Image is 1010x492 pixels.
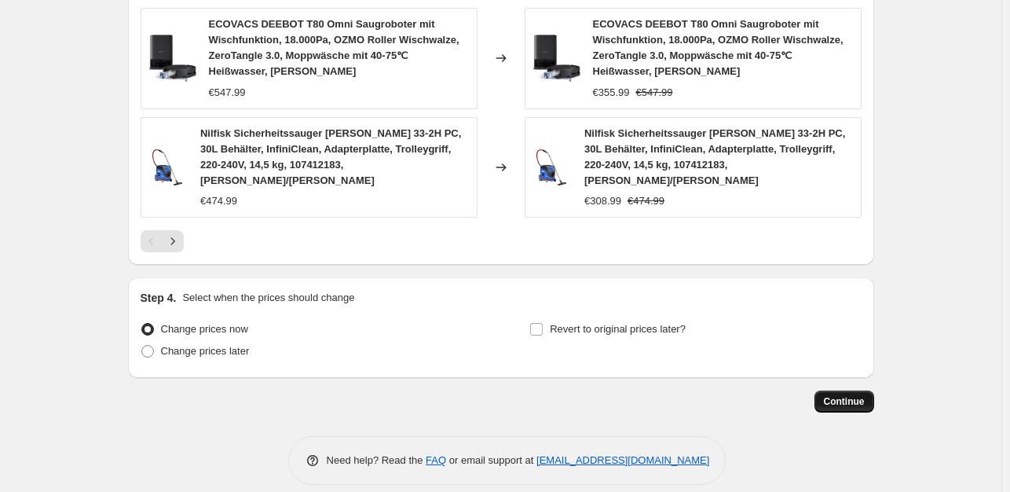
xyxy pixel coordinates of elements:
img: 61_2XumVFNL_80x.jpg [149,35,196,82]
strike: €474.99 [628,193,664,209]
span: Change prices later [161,345,250,357]
span: Nilfisk Sicherheitssauger [PERSON_NAME] 33-2H PC, 30L Behälter, InfiniClean, Adapterplatte, Troll... [584,127,845,186]
span: Continue [824,395,865,408]
img: 51afH6QbPHL_80x.jpg [533,144,572,191]
strike: €547.99 [636,85,673,101]
img: 51afH6QbPHL_80x.jpg [149,144,188,191]
span: ECOVACS DEEBOT T80 Omni Saugroboter mit Wischfunktion, 18.000Pa, OZMO Roller Wischwalze, ZeroTang... [593,18,843,77]
span: ECOVACS DEEBOT T80 Omni Saugroboter mit Wischfunktion, 18.000Pa, OZMO Roller Wischwalze, ZeroTang... [209,18,459,77]
span: Nilfisk Sicherheitssauger [PERSON_NAME] 33-2H PC, 30L Behälter, InfiniClean, Adapterplatte, Troll... [200,127,461,186]
div: €547.99 [209,85,246,101]
nav: Pagination [141,230,184,252]
img: 61_2XumVFNL_80x.jpg [533,35,580,82]
a: [EMAIL_ADDRESS][DOMAIN_NAME] [536,454,709,466]
h2: Step 4. [141,290,177,306]
div: €474.99 [200,193,237,209]
button: Continue [814,391,874,413]
a: FAQ [426,454,446,466]
p: Select when the prices should change [182,290,354,306]
div: €355.99 [593,85,630,101]
span: or email support at [446,454,536,466]
div: €308.99 [584,193,621,209]
button: Next [162,230,184,252]
span: Change prices now [161,323,248,335]
span: Need help? Read the [327,454,426,466]
span: Revert to original prices later? [550,323,686,335]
